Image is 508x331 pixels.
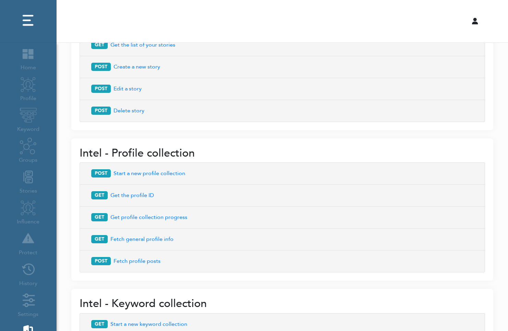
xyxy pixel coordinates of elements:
button: GETFetch general profile info [87,233,478,246]
button: POSTDelete story [87,104,478,118]
button: POSTCreate a new story [87,60,478,74]
button: GETStart a new keyword collection [87,318,478,331]
span: GET [91,41,108,49]
span: GET [91,320,108,328]
span: POST [91,85,111,93]
button: POSTFetch profile posts [87,255,478,268]
span: POST [91,257,111,265]
button: GETGet profile collection progress [87,211,478,224]
img: dots.png [20,12,37,29]
span: POST [91,107,111,115]
button: GETGet the list of your stories [87,38,478,52]
button: POSTEdit a story [87,82,478,96]
button: POSTStart a new profile collection [87,167,478,180]
h2: Intel - Keyword collection [80,297,485,310]
span: POST [91,169,111,177]
span: GET [91,191,108,199]
h2: Intel - Profile collection [80,147,485,160]
span: POST [91,63,111,71]
span: GET [91,213,108,221]
span: GET [91,235,108,243]
button: GETGet the profile ID [87,189,478,202]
